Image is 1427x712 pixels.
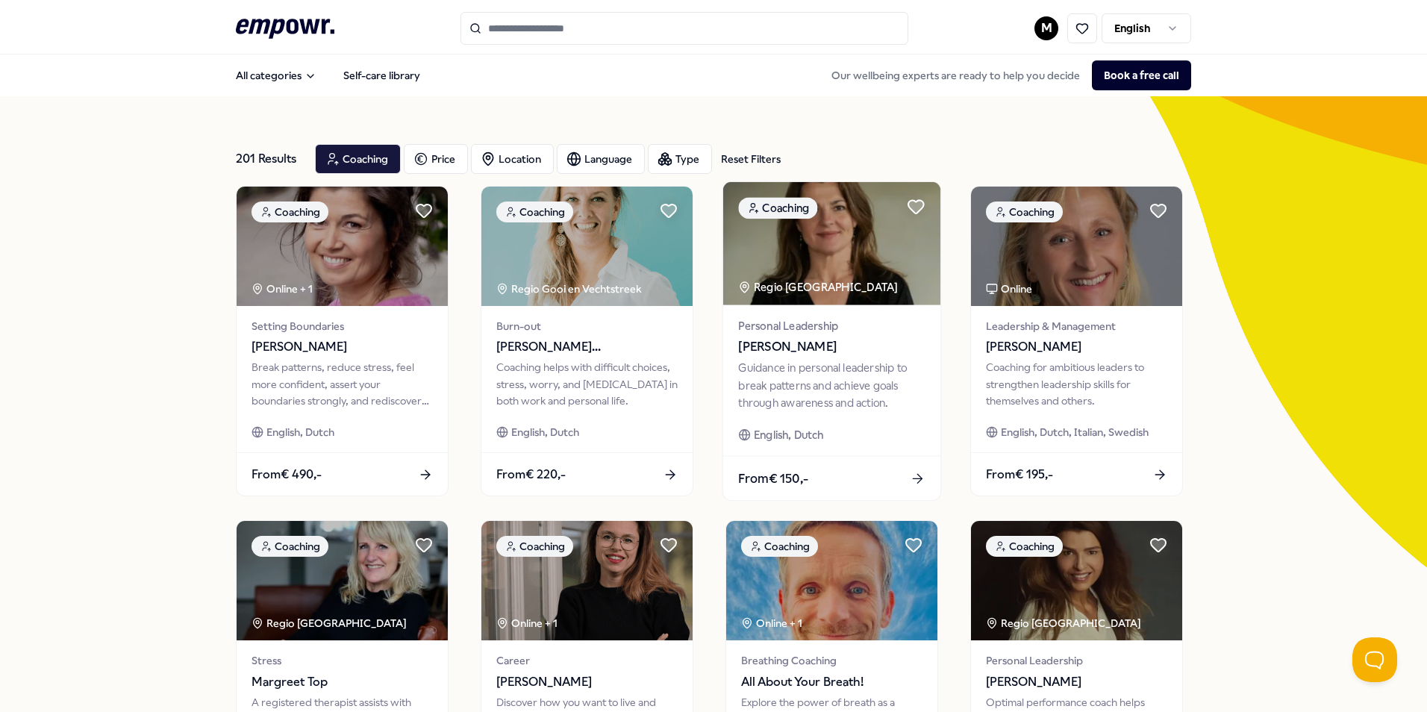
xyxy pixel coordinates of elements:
a: package imageCoachingOnline + 1Setting Boundaries[PERSON_NAME]Break patterns, reduce stress, feel... [236,186,449,496]
div: Coaching [741,536,818,557]
span: English, Dutch [754,426,824,443]
div: Regio [GEOGRAPHIC_DATA] [252,615,409,631]
iframe: Help Scout Beacon - Open [1352,637,1397,682]
div: Coaching for ambitious leaders to strengthen leadership skills for themselves and others. [986,359,1167,409]
span: English, Dutch [266,424,334,440]
div: Regio [GEOGRAPHIC_DATA] [986,615,1143,631]
div: Coaching [252,536,328,557]
span: Career [496,652,678,669]
div: Online + 1 [741,615,802,631]
img: package image [726,521,937,640]
img: package image [723,182,940,305]
div: Online [986,281,1032,297]
img: package image [481,187,693,306]
span: From € 220,- [496,465,566,484]
span: Leadership & Management [986,318,1167,334]
div: Coaching [986,536,1063,557]
div: Coaching helps with difficult choices, stress, worry, and [MEDICAL_DATA] in both work and persona... [496,359,678,409]
span: Personal Leadership [986,652,1167,669]
a: package imageCoachingRegio [GEOGRAPHIC_DATA] Personal Leadership[PERSON_NAME]Guidance in personal... [722,181,942,502]
span: [PERSON_NAME][GEOGRAPHIC_DATA] [496,337,678,357]
div: Coaching [252,202,328,222]
div: Online + 1 [252,281,313,297]
img: package image [971,187,1182,306]
span: Breathing Coaching [741,652,922,669]
button: All categories [224,60,328,90]
span: From € 150,- [738,469,808,488]
img: package image [237,187,448,306]
span: All About Your Breath! [741,672,922,692]
button: Type [648,144,712,174]
a: package imageCoachingRegio Gooi en Vechtstreek Burn-out[PERSON_NAME][GEOGRAPHIC_DATA]Coaching hel... [481,186,693,496]
span: [PERSON_NAME] [252,337,433,357]
img: package image [481,521,693,640]
span: Margreet Top [252,672,433,692]
nav: Main [224,60,432,90]
img: package image [237,521,448,640]
span: From € 195,- [986,465,1053,484]
span: [PERSON_NAME] [986,672,1167,692]
span: Personal Leadership [738,317,925,334]
button: Location [471,144,554,174]
span: English, Dutch, Italian, Swedish [1001,424,1149,440]
span: [PERSON_NAME] [986,337,1167,357]
div: Coaching [496,202,573,222]
span: Burn-out [496,318,678,334]
div: Regio Gooi en Vechtstreek [496,281,643,297]
a: package imageCoachingOnlineLeadership & Management[PERSON_NAME]Coaching for ambitious leaders to ... [970,186,1183,496]
div: Our wellbeing experts are ready to help you decide [819,60,1191,90]
div: Online + 1 [496,615,558,631]
span: Setting Boundaries [252,318,433,334]
div: Reset Filters [721,151,781,167]
button: Book a free call [1092,60,1191,90]
span: [PERSON_NAME] [738,337,925,357]
button: M [1034,16,1058,40]
div: Break patterns, reduce stress, feel more confident, assert your boundaries strongly, and rediscov... [252,359,433,409]
div: Regio [GEOGRAPHIC_DATA] [738,278,900,296]
div: Coaching [986,202,1063,222]
div: Guidance in personal leadership to break patterns and achieve goals through awareness and action. [738,360,925,411]
span: Stress [252,652,433,669]
button: Price [404,144,468,174]
input: Search for products, categories or subcategories [460,12,908,45]
div: Coaching [738,197,817,219]
div: Coaching [496,536,573,557]
button: Coaching [315,144,401,174]
a: Self-care library [331,60,432,90]
span: English, Dutch [511,424,579,440]
span: From € 490,- [252,465,322,484]
img: package image [971,521,1182,640]
button: Language [557,144,645,174]
span: [PERSON_NAME] [496,672,678,692]
div: 201 Results [236,144,303,174]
